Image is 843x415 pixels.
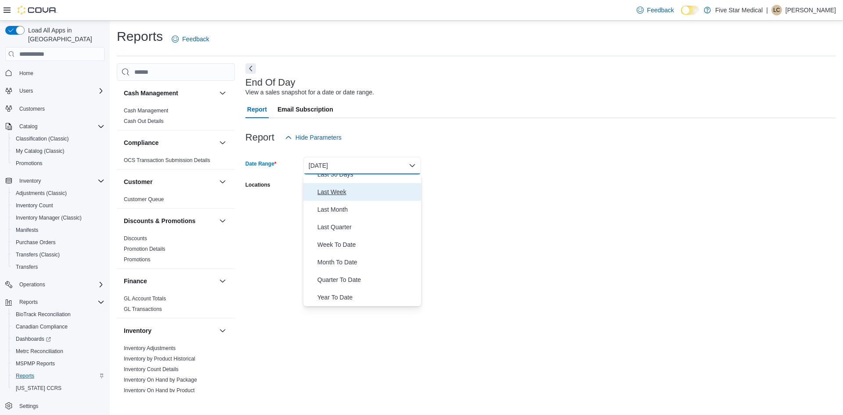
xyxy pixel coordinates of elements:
button: Adjustments (Classic) [9,187,108,199]
button: Operations [2,278,108,291]
a: Adjustments (Classic) [12,188,70,198]
span: Last 30 Days [317,169,418,180]
span: Email Subscription [277,101,333,118]
button: Customer [217,177,228,187]
span: MSPMP Reports [12,358,104,369]
span: Quarter To Date [317,274,418,285]
span: Year To Date [317,292,418,303]
a: Inventory by Product Historical [124,356,195,362]
button: Inventory [124,326,216,335]
span: My Catalog (Classic) [12,146,104,156]
span: Reports [19,299,38,306]
button: Reports [16,297,41,307]
button: [US_STATE] CCRS [9,382,108,394]
span: Metrc Reconciliation [16,348,63,355]
button: Promotions [9,157,108,170]
span: Inventory Count [16,202,53,209]
div: Compliance [117,155,235,169]
span: Adjustments (Classic) [16,190,67,197]
span: Operations [19,281,45,288]
label: Date Range [245,160,277,167]
a: Inventory On Hand by Package [124,377,197,383]
button: Canadian Compliance [9,321,108,333]
button: Transfers (Classic) [9,249,108,261]
a: GL Transactions [124,306,162,312]
span: Last Quarter [317,222,418,232]
span: Users [19,87,33,94]
a: [US_STATE] CCRS [12,383,65,393]
a: Inventory Count [12,200,57,211]
h1: Reports [117,28,163,45]
span: Manifests [12,225,104,235]
button: Inventory [2,175,108,187]
button: Cash Management [124,89,216,97]
span: GL Transactions [124,306,162,313]
div: Finance [117,293,235,318]
a: Feedback [633,1,677,19]
p: | [766,5,768,15]
button: Finance [124,277,216,285]
span: Report [247,101,267,118]
label: Locations [245,181,270,188]
div: Select listbox [303,174,421,306]
button: Manifests [9,224,108,236]
a: Dashboards [9,333,108,345]
span: Week To Date [317,239,418,250]
h3: Finance [124,277,147,285]
span: Last Month [317,204,418,215]
span: Manifests [16,227,38,234]
button: Reports [2,296,108,308]
a: My Catalog (Classic) [12,146,68,156]
span: Canadian Compliance [16,323,68,330]
p: Five Star Medical [715,5,763,15]
button: Customers [2,102,108,115]
button: Inventory [217,325,228,336]
span: Inventory On Hand by Package [124,376,197,383]
a: Classification (Classic) [12,134,72,144]
a: Cash Management [124,108,168,114]
span: Transfers (Classic) [16,251,60,258]
span: Feedback [182,35,209,43]
a: Inventory Count Details [124,366,179,372]
span: Inventory [16,176,104,186]
a: Reports [12,371,38,381]
span: Transfers (Classic) [12,249,104,260]
button: Discounts & Promotions [124,217,216,225]
span: [US_STATE] CCRS [16,385,61,392]
span: Canadian Compliance [12,321,104,332]
span: Purchase Orders [16,239,56,246]
span: Promotions [12,158,104,169]
span: GL Account Totals [124,295,166,302]
span: Cash Management [124,107,168,114]
button: Customer [124,177,216,186]
a: BioTrack Reconciliation [12,309,74,320]
span: Catalog [16,121,104,132]
span: Dashboards [12,334,104,344]
a: Manifests [12,225,42,235]
a: Discounts [124,235,147,242]
span: Customer Queue [124,196,164,203]
button: Users [16,86,36,96]
p: [PERSON_NAME] [785,5,836,15]
span: Inventory by Product Historical [124,355,195,362]
button: Catalog [16,121,41,132]
a: Promotions [124,256,151,263]
span: Adjustments (Classic) [12,188,104,198]
span: Settings [16,401,104,411]
span: BioTrack Reconciliation [12,309,104,320]
span: Inventory Adjustments [124,345,176,352]
span: Metrc Reconciliation [12,346,104,357]
button: Operations [16,279,49,290]
a: Transfers [12,262,41,272]
a: Home [16,68,37,79]
button: Catalog [2,120,108,133]
a: Dashboards [12,334,54,344]
button: Reports [9,370,108,382]
h3: Compliance [124,138,159,147]
button: Purchase Orders [9,236,108,249]
h3: Customer [124,177,152,186]
button: BioTrack Reconciliation [9,308,108,321]
span: Reports [12,371,104,381]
